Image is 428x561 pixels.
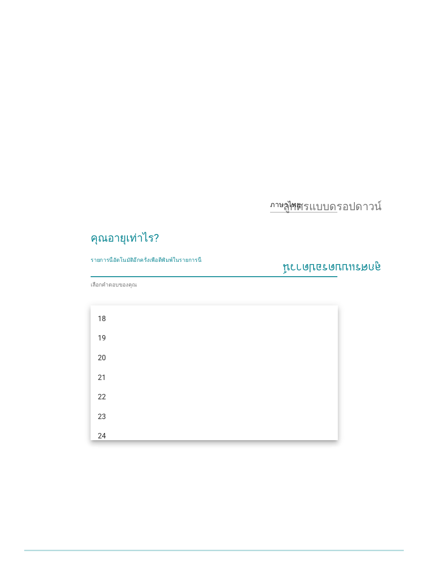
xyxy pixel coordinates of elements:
[283,199,381,210] font: ลูกศรแบบดรอปดาวน์
[91,262,325,277] input: รายการนี้อัตโนมัติอีกครั้งเพื่อตีพิมพ์ในรายการนี้
[98,432,106,440] font: 24
[91,282,137,288] font: เลือกคำตอบของคุณ
[98,353,106,362] font: 20
[98,334,106,342] font: 19
[98,373,106,382] font: 21
[98,412,106,421] font: 23
[283,264,381,275] font: ลูกศรแบบดรอปดาวน์
[270,200,301,209] font: ภาษาไทย
[98,393,106,401] font: 22
[91,232,159,244] font: คุณอายุเท่าไร?
[98,314,106,323] font: 18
